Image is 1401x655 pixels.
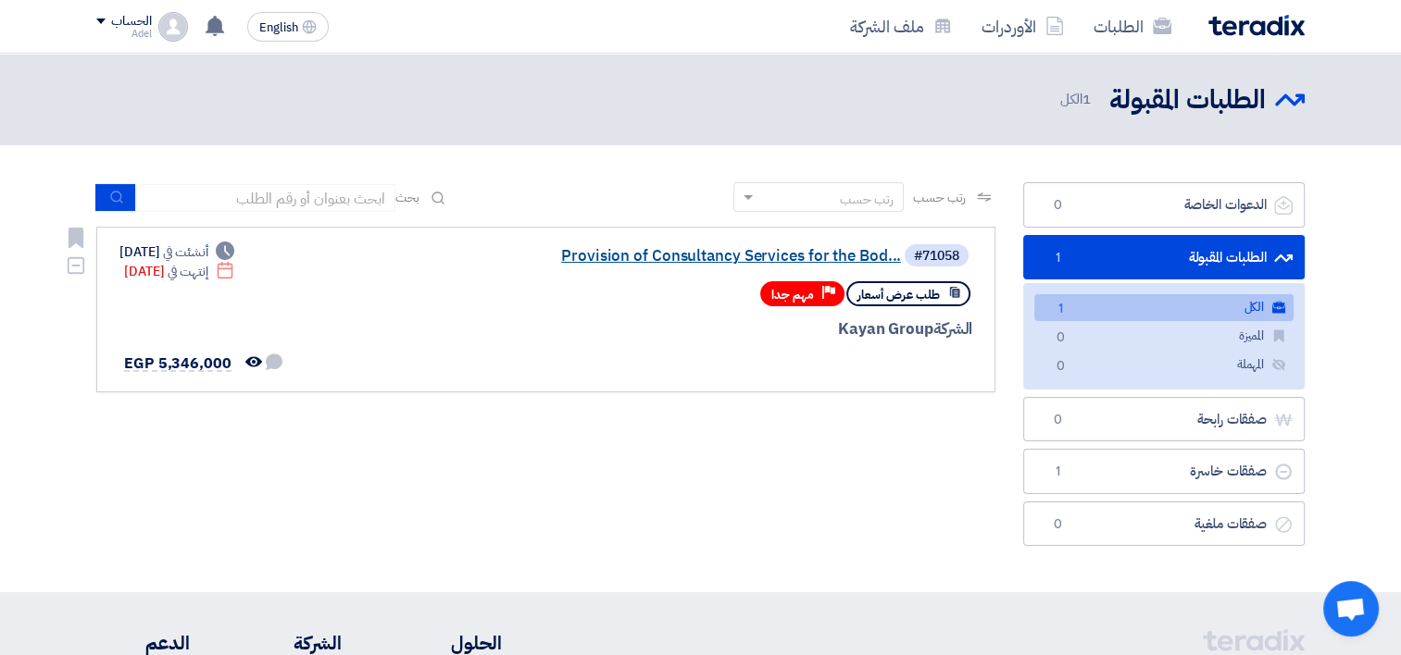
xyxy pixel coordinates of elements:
div: [DATE] [119,242,234,262]
div: الحساب [111,14,151,30]
a: الدعوات الخاصة0 [1023,182,1305,228]
div: رتب حسب [840,190,894,209]
a: الطلبات المقبولة1 [1023,235,1305,280]
a: ملف الشركة [835,5,967,48]
span: أنشئت في [163,242,207,262]
span: بحث [395,188,419,207]
a: الكل [1034,294,1294,321]
div: [DATE] [124,262,234,281]
a: المهملة [1034,352,1294,378]
img: profile_test.png [158,12,188,42]
a: الطلبات [1079,5,1186,48]
span: مهم جدا [771,286,814,303]
span: 1 [1046,463,1069,481]
h2: الطلبات المقبولة [1109,82,1266,118]
a: صفقات ملغية0 [1023,501,1305,547]
div: Adel [96,29,151,39]
a: صفقات رابحة0 [1023,397,1305,442]
a: الأوردرات [967,5,1079,48]
span: 1 [1046,249,1069,267]
span: الكل [1059,89,1095,110]
span: 0 [1046,515,1069,534]
img: Teradix logo [1208,15,1305,36]
span: 0 [1049,357,1071,377]
a: صفقات خاسرة1 [1023,449,1305,494]
span: EGP 5,346,000 [124,352,231,375]
a: المميزة [1034,323,1294,350]
span: English [259,21,298,34]
span: 0 [1046,196,1069,215]
span: 1 [1049,300,1071,319]
span: 1 [1082,89,1091,109]
span: رتب حسب [913,188,966,207]
span: الشركة [933,317,973,340]
span: 0 [1046,411,1069,429]
span: إنتهت في [168,262,207,281]
a: Open chat [1323,581,1379,636]
a: Provision of Consultancy Services for the Bod... [531,248,901,265]
span: 0 [1049,328,1071,348]
div: #71058 [914,250,959,263]
span: طلب عرض أسعار [857,286,940,303]
div: Kayan Group [527,317,972,341]
button: English [247,12,329,42]
input: ابحث بعنوان أو رقم الطلب [136,184,395,212]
